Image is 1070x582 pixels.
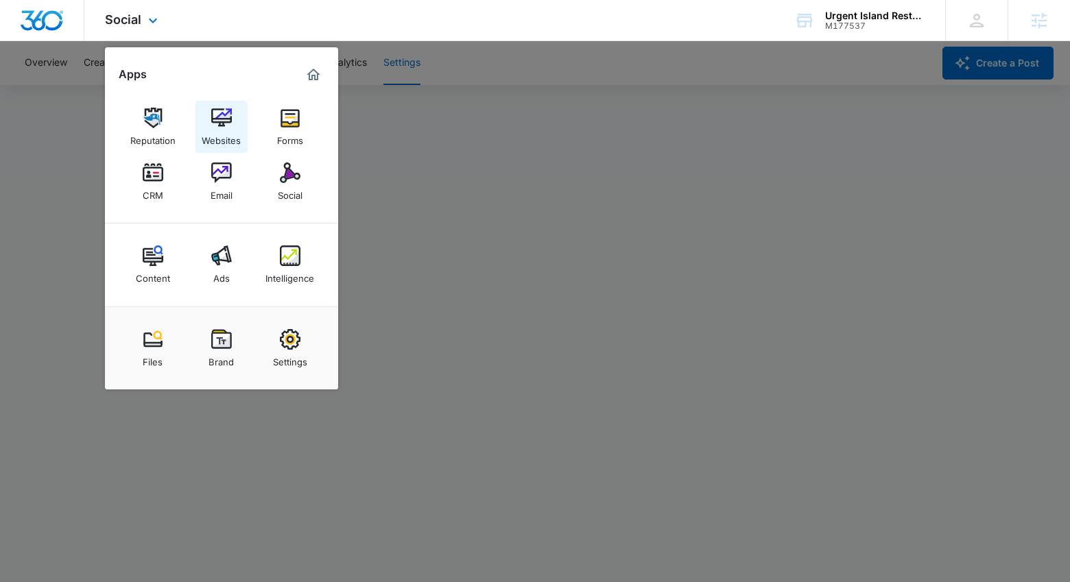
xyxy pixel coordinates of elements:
[195,239,248,291] a: Ads
[213,266,230,284] div: Ads
[278,183,302,201] div: Social
[127,322,179,374] a: Files
[195,322,248,374] a: Brand
[127,239,179,291] a: Content
[273,350,307,367] div: Settings
[277,128,303,146] div: Forms
[202,128,241,146] div: Websites
[265,266,314,284] div: Intelligence
[143,183,163,201] div: CRM
[136,266,170,284] div: Content
[143,350,163,367] div: Files
[825,21,925,31] div: account id
[127,156,179,208] a: CRM
[195,156,248,208] a: Email
[130,128,176,146] div: Reputation
[264,101,316,153] a: Forms
[119,68,147,81] h2: Apps
[825,10,925,21] div: account name
[264,322,316,374] a: Settings
[195,101,248,153] a: Websites
[127,101,179,153] a: Reputation
[105,12,141,27] span: Social
[264,239,316,291] a: Intelligence
[211,183,233,201] div: Email
[302,64,324,86] a: Marketing 360® Dashboard
[264,156,316,208] a: Social
[209,350,234,367] div: Brand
